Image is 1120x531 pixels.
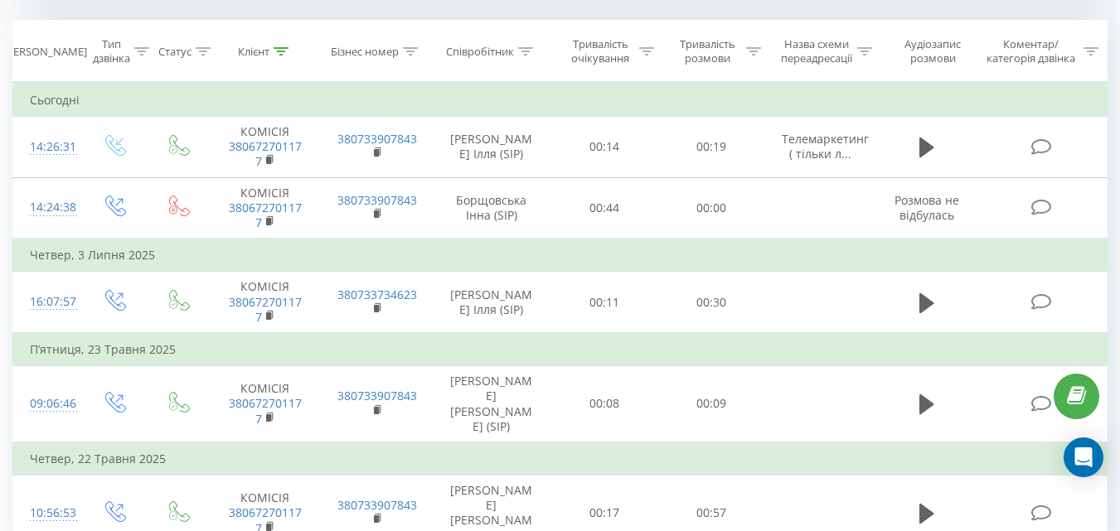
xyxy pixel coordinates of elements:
[891,37,975,65] div: Аудіозапис розмови
[229,395,302,426] a: 380672701177
[432,366,551,442] td: [PERSON_NAME] [PERSON_NAME] (SIP)
[331,45,399,59] div: Бізнес номер
[337,131,417,147] a: 380733907843
[238,45,269,59] div: Клієнт
[658,272,765,333] td: 00:30
[432,177,551,239] td: Борщовська Інна (SIP)
[982,37,1079,65] div: Коментар/категорія дзвінка
[210,177,321,239] td: КОМІСІЯ
[13,333,1108,366] td: П’ятниця, 23 Травня 2025
[158,45,192,59] div: Статус
[432,272,551,333] td: [PERSON_NAME] Ілля (SIP)
[30,497,65,529] div: 10:56:53
[337,192,417,208] a: 380733907843
[210,272,321,333] td: КОМІСІЯ
[210,117,321,178] td: КОМІСІЯ
[337,388,417,403] a: 380733907843
[229,200,302,230] a: 380672701177
[30,131,65,163] div: 14:26:31
[229,294,302,325] a: 380672701177
[566,37,635,65] div: Тривалість очікування
[432,117,551,178] td: [PERSON_NAME] Ілля (SIP)
[551,177,658,239] td: 00:44
[229,138,302,169] a: 380672701177
[337,287,417,302] a: 380733734623
[551,272,658,333] td: 00:11
[13,442,1108,475] td: Четвер, 22 Травня 2025
[551,117,658,178] td: 00:14
[780,37,853,65] div: Назва схеми переадресації
[30,388,65,420] div: 09:06:46
[551,366,658,442] td: 00:08
[446,45,514,59] div: Співробітник
[782,131,869,162] span: Телемаркетинг ( тільки л...
[658,177,765,239] td: 00:00
[658,117,765,178] td: 00:19
[337,497,417,513] a: 380733907843
[210,366,321,442] td: КОМІСІЯ
[30,191,65,224] div: 14:24:38
[3,45,87,59] div: [PERSON_NAME]
[673,37,742,65] div: Тривалість розмови
[30,286,65,318] div: 16:07:57
[1064,437,1103,477] div: Open Intercom Messenger
[895,192,959,223] span: Розмова не відбулась
[93,37,130,65] div: Тип дзвінка
[13,84,1108,117] td: Сьогодні
[658,366,765,442] td: 00:09
[13,239,1108,272] td: Четвер, 3 Липня 2025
